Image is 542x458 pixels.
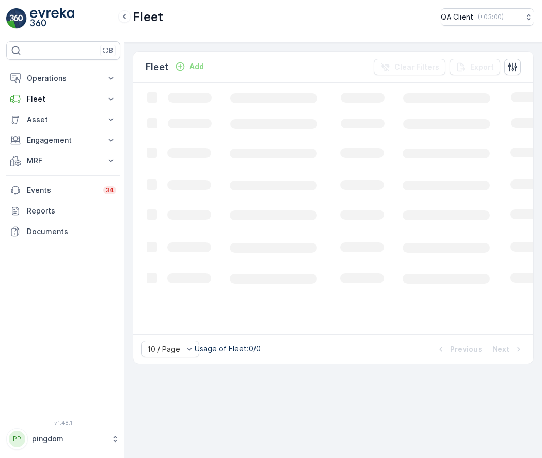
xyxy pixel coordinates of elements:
[146,60,169,74] p: Fleet
[27,135,100,145] p: Engagement
[6,8,27,29] img: logo
[27,156,100,166] p: MRF
[6,221,120,242] a: Documents
[6,428,120,450] button: PPpingdom
[27,185,97,195] p: Events
[105,186,114,194] p: 34
[450,344,482,354] p: Previous
[491,343,525,355] button: Next
[6,109,120,130] button: Asset
[27,226,116,237] p: Documents
[6,151,120,171] button: MRF
[394,62,439,72] p: Clear Filters
[441,12,473,22] p: QA Client
[171,60,208,73] button: Add
[6,201,120,221] a: Reports
[195,343,261,354] p: Usage of Fleet : 0/0
[450,59,500,75] button: Export
[27,206,116,216] p: Reports
[374,59,445,75] button: Clear Filters
[27,94,100,104] p: Fleet
[441,8,534,26] button: QA Client(+03:00)
[27,114,100,125] p: Asset
[435,343,483,355] button: Previous
[133,9,163,25] p: Fleet
[470,62,494,72] p: Export
[6,89,120,109] button: Fleet
[189,61,204,72] p: Add
[30,8,74,29] img: logo_light-DOdMpM7g.png
[477,13,504,21] p: ( +03:00 )
[492,344,509,354] p: Next
[32,434,106,444] p: pingdom
[103,46,113,55] p: ⌘B
[6,130,120,151] button: Engagement
[6,420,120,426] span: v 1.48.1
[6,180,120,201] a: Events34
[6,68,120,89] button: Operations
[9,431,25,447] div: PP
[27,73,100,84] p: Operations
